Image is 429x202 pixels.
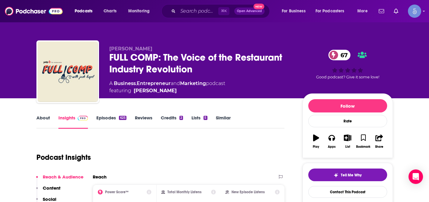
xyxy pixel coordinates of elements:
span: New [253,4,264,9]
div: Open Intercom Messenger [409,169,423,184]
div: Apps [328,145,336,149]
a: 67 [328,50,351,60]
span: For Business [282,7,306,15]
h2: Power Score™ [105,190,129,194]
img: FULL COMP: The Voice of the Restaurant Industry Revolution [38,42,98,102]
span: 67 [334,50,351,60]
div: 2 [179,116,183,120]
div: 625 [119,116,126,120]
span: Charts [104,7,117,15]
span: Monitoring [128,7,150,15]
span: For Podcasters [316,7,344,15]
a: Marketing [180,80,206,86]
div: Search podcasts, credits, & more... [167,4,275,18]
a: Joshua Kopel [134,87,177,94]
a: Entrepreneur [137,80,171,86]
button: Play [308,131,324,152]
button: Reach & Audience [36,174,83,185]
a: Reviews [135,115,152,129]
h2: New Episode Listens [232,190,265,194]
span: featuring [109,87,225,94]
img: Podchaser - Follow, Share and Rate Podcasts [5,5,63,17]
span: Logged in as Spiral5-G1 [408,5,421,18]
button: Show profile menu [408,5,421,18]
p: Content [43,185,61,191]
button: Apps [324,131,340,152]
div: 5 [204,116,207,120]
button: open menu [353,6,375,16]
button: Share [371,131,387,152]
a: Credits2 [161,115,183,129]
span: Open Advanced [237,10,262,13]
a: Episodes625 [96,115,126,129]
button: tell me why sparkleTell Me Why [308,169,387,181]
button: Follow [308,99,387,112]
span: Podcasts [75,7,92,15]
a: Similar [216,115,231,129]
button: List [340,131,355,152]
button: open menu [312,6,353,16]
input: Search podcasts, credits, & more... [178,6,218,16]
img: Podchaser Pro [78,116,88,121]
p: Reach & Audience [43,174,83,180]
div: Share [375,145,383,149]
p: Social [43,196,56,202]
button: Bookmark [356,131,371,152]
div: 67Good podcast? Give it some love! [303,46,393,84]
h2: Reach [93,174,107,180]
img: User Profile [408,5,421,18]
button: open menu [278,6,313,16]
a: Charts [100,6,120,16]
div: Play [313,145,319,149]
span: , [136,80,137,86]
span: [PERSON_NAME] [109,46,152,52]
div: Bookmark [356,145,370,149]
span: ⌘ K [218,7,229,15]
a: Contact This Podcast [308,186,387,198]
span: Good podcast? Give it some love! [316,75,379,79]
span: More [357,7,368,15]
div: List [345,145,350,149]
a: About [36,115,50,129]
button: Content [36,185,61,196]
span: and [171,80,180,86]
a: InsightsPodchaser Pro [58,115,88,129]
a: Business [114,80,136,86]
button: Open AdvancedNew [234,8,265,15]
h1: Podcast Insights [36,153,91,162]
img: tell me why sparkle [334,173,338,178]
div: A podcast [109,80,225,94]
a: Lists5 [191,115,207,129]
div: Rate [308,115,387,127]
h2: Total Monthly Listens [167,190,201,194]
a: Show notifications dropdown [391,6,401,16]
a: Show notifications dropdown [376,6,387,16]
button: open menu [70,6,100,16]
button: open menu [124,6,157,16]
span: Tell Me Why [341,173,362,178]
